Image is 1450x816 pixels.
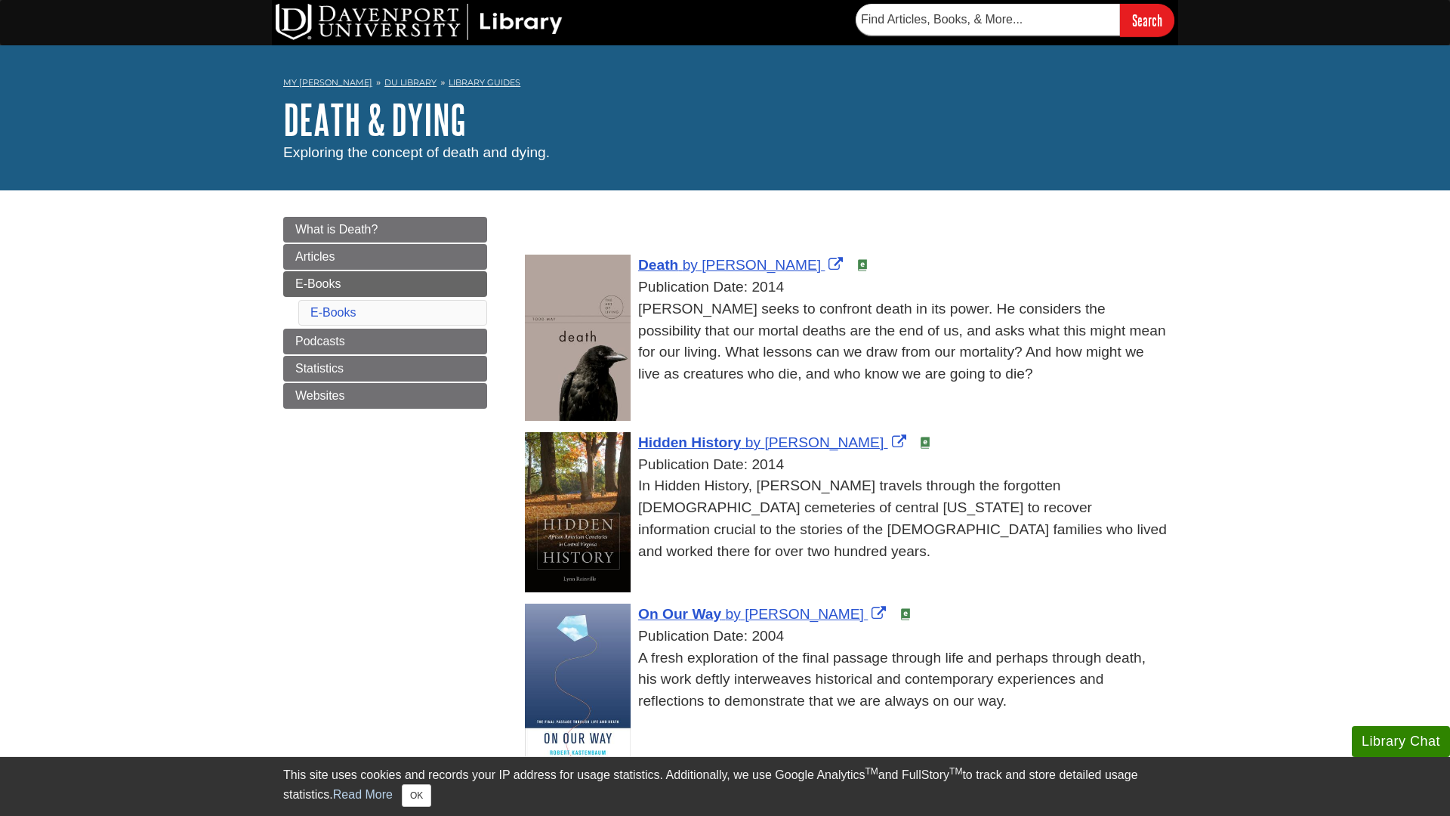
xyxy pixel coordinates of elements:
span: Death [638,257,678,273]
img: DU Library [276,4,563,40]
span: [PERSON_NAME] [702,257,821,273]
span: Websites [295,389,345,402]
a: E-Books [310,306,356,319]
nav: breadcrumb [283,73,1167,97]
span: Podcasts [295,335,345,348]
div: Publication Date: 2004 [525,626,1167,648]
img: Cover Art [525,604,631,763]
a: Link opens in new window [638,257,847,273]
button: Close [402,784,431,807]
span: [PERSON_NAME] [764,434,884,450]
div: Publication Date: 2014 [525,277,1167,298]
img: Cover Art [525,432,631,592]
span: Hidden History [638,434,741,450]
span: Exploring the concept of death and dying. [283,144,550,160]
div: This site uses cookies and records your IP address for usage statistics. Additionally, we use Goo... [283,766,1167,807]
a: Articles [283,244,487,270]
a: Link opens in new window [638,434,910,450]
span: [PERSON_NAME] [745,606,864,622]
sup: TM [865,766,878,777]
div: A fresh exploration of the final passage through life and perhaps through death, his work deftly ... [525,648,1167,712]
a: What is Death? [283,217,487,243]
div: [PERSON_NAME] seeks to confront death in its power. He considers the possibility that our mortal ... [525,298,1167,385]
span: E-Books [295,277,341,290]
a: Link opens in new window [638,606,890,622]
form: Searches DU Library's articles, books, and more [856,4,1174,36]
a: E-Books [283,271,487,297]
div: In Hidden History, [PERSON_NAME] travels through the forgotten [DEMOGRAPHIC_DATA] cemeteries of c... [525,475,1167,562]
span: What is Death? [295,223,378,236]
span: Articles [295,250,335,263]
a: Read More [333,788,393,801]
a: Statistics [283,356,487,382]
button: Library Chat [1352,726,1450,757]
a: Podcasts [283,329,487,354]
div: Publication Date: 2014 [525,454,1167,476]
img: e-Book [899,608,912,620]
span: by [726,606,741,622]
input: Find Articles, Books, & More... [856,4,1120,36]
span: Statistics [295,362,344,375]
sup: TM [949,766,962,777]
img: Cover Art [525,255,631,421]
a: DU Library [384,77,437,88]
input: Search [1120,4,1174,36]
a: Websites [283,383,487,409]
div: Guide Pages [283,217,487,409]
span: On Our Way [638,606,721,622]
a: My [PERSON_NAME] [283,76,372,89]
img: e-Book [919,437,931,449]
span: by [683,257,698,273]
a: Library Guides [449,77,520,88]
img: e-Book [856,259,868,271]
h1: Death & Dying [283,97,1167,142]
span: by [745,434,760,450]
